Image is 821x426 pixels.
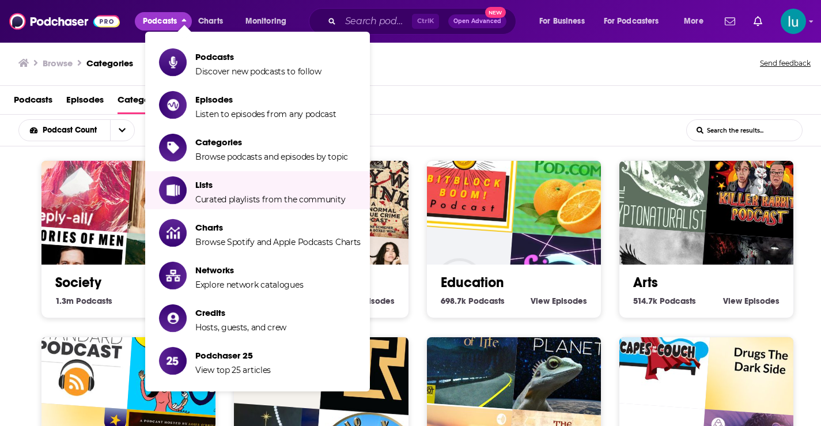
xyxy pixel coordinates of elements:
span: More [684,13,703,29]
span: Lists [195,179,345,190]
button: Open AdvancedNew [448,14,506,28]
span: Credits [195,307,286,318]
span: Podcast Count [43,126,101,134]
a: 1.3m Society Podcasts [55,296,112,306]
span: Monitoring [245,13,286,29]
span: Podchaser 25 [195,350,271,361]
span: Open Advanced [453,18,501,24]
button: open menu [237,12,301,31]
a: 514.7k Arts Podcasts [633,296,696,306]
span: View top 25 articles [195,365,271,375]
span: Charts [198,13,223,29]
span: Listen to episodes from any podcast [195,109,336,119]
span: View [723,296,742,306]
span: 514.7k [633,296,657,306]
span: Hosts, guests, and crew [195,322,286,333]
a: Education [441,274,504,291]
span: Podcasts [76,296,112,306]
span: New [485,7,506,18]
img: Capes On the Couch - Where Comics Get Counseling [601,298,713,410]
span: Podcasts [660,296,696,306]
span: Podcasts [143,13,177,29]
span: Browse Spotify and Apple Podcasts Charts [195,237,361,247]
a: View Education Episodes [531,296,587,306]
a: 698.7k Education Podcasts [441,296,505,306]
span: Episodes [552,296,587,306]
span: For Podcasters [604,13,659,29]
button: close menu [135,12,192,31]
span: Charts [195,222,361,233]
h2: Choose List sort [18,119,153,141]
div: Search podcasts, credits, & more... [320,8,527,35]
img: Podchaser - Follow, Share and Rate Podcasts [9,10,120,32]
span: Curated playlists from the community [195,194,345,205]
span: 1.3m [55,296,74,306]
span: 698.7k [441,296,466,306]
span: View [531,296,550,306]
a: Podcasts [14,91,52,114]
button: open menu [596,12,676,31]
span: Podcasts [468,296,505,306]
img: Reply All [23,121,135,233]
span: Episodes [744,296,780,306]
a: Show notifications dropdown [749,12,767,31]
a: Categories [118,91,164,114]
a: Society [55,274,101,291]
img: One Third of Life [408,298,520,410]
a: Charts [191,12,230,31]
span: Categories [195,137,348,148]
span: Podcasts [195,51,321,62]
img: The Bitcoin Standard Podcast [23,298,135,410]
img: User Profile [781,9,806,34]
a: Show notifications dropdown [720,12,740,31]
img: Sentient Planet [512,305,624,417]
button: open menu [19,126,110,134]
img: Killer Rabbit Podcast [705,129,816,240]
input: Search podcasts, credits, & more... [340,12,412,31]
button: open menu [110,120,134,141]
span: Browse podcasts and episodes by topic [195,152,348,162]
span: For Business [539,13,585,29]
span: Networks [195,265,303,276]
span: Explore network catalogues [195,280,303,290]
img: Drugs: The Dark Side [705,305,816,417]
span: Discover new podcasts to follow [195,66,321,77]
a: Arts [633,274,658,291]
img: The Cryptonaturalist [601,121,713,233]
span: Episodes [195,94,336,105]
a: Categories [86,58,133,69]
a: View Arts Episodes [723,296,780,306]
span: Logged in as lusodano [781,9,806,34]
button: open menu [676,12,718,31]
button: Show profile menu [781,9,806,34]
span: Ctrl K [412,14,439,29]
a: Episodes [66,91,104,114]
button: open menu [531,12,599,31]
button: Send feedback [756,55,814,71]
h3: Browse [43,58,73,69]
img: The BitBlockBoom Bitcoin Podcast [408,121,520,233]
img: Learn Chinese & Culture @ iMandarinPod.com [512,129,624,240]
